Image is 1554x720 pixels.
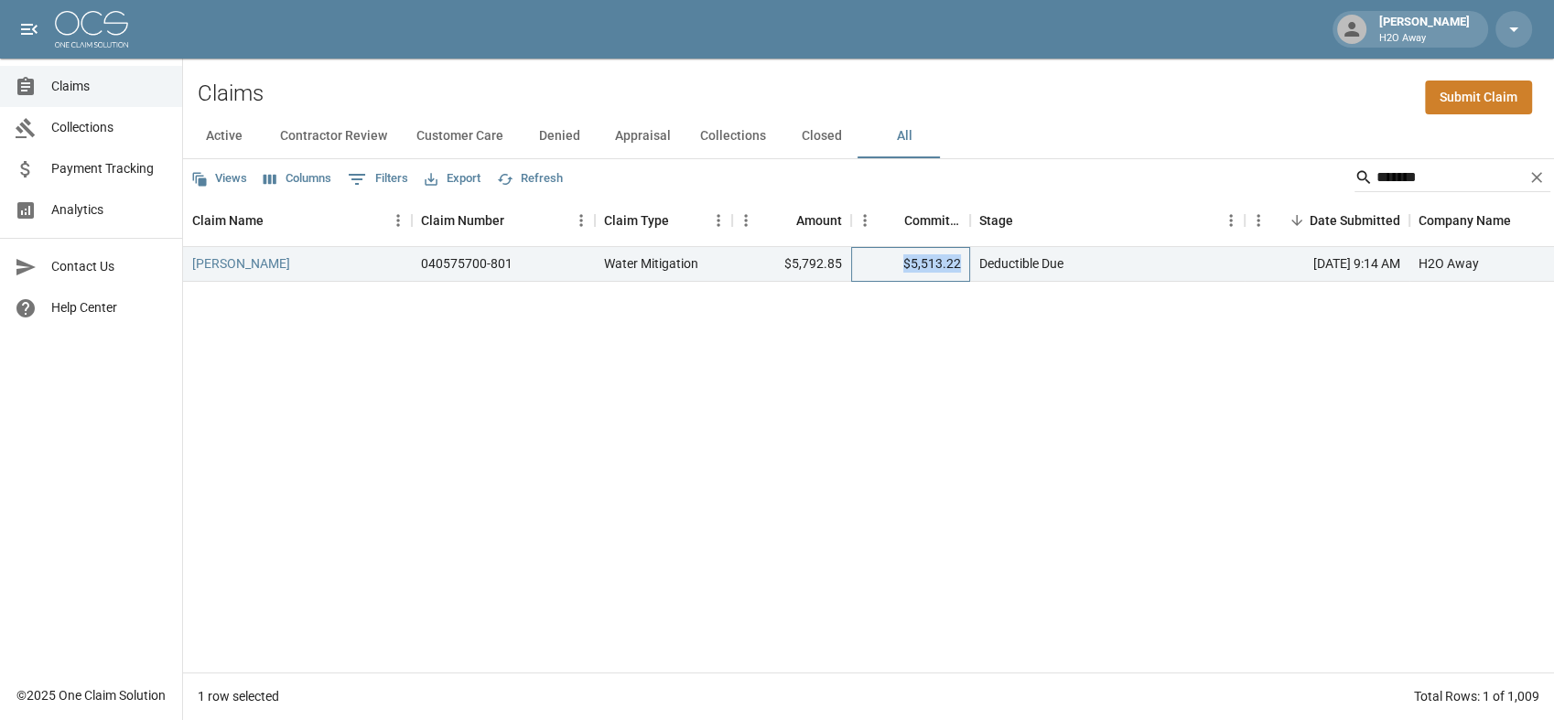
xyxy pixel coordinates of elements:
[192,254,290,273] a: [PERSON_NAME]
[421,195,504,246] div: Claim Number
[970,195,1245,246] div: Stage
[1245,207,1272,234] button: Menu
[16,686,166,704] div: © 2025 One Claim Solution
[1245,247,1409,282] div: [DATE] 9:14 AM
[1511,208,1537,233] button: Sort
[1414,687,1539,705] div: Total Rows: 1 of 1,009
[669,208,695,233] button: Sort
[1372,13,1477,46] div: [PERSON_NAME]
[55,11,128,48] img: ocs-logo-white-transparent.png
[192,195,264,246] div: Claim Name
[604,254,698,273] div: Water Mitigation
[863,114,945,158] button: All
[259,165,336,193] button: Select columns
[979,254,1063,273] div: Deductible Due
[851,247,970,282] div: $5,513.22
[183,114,1554,158] div: dynamic tabs
[504,208,530,233] button: Sort
[420,165,485,193] button: Export
[771,208,796,233] button: Sort
[1354,163,1550,196] div: Search
[51,77,167,96] span: Claims
[1310,195,1400,246] div: Date Submitted
[384,207,412,234] button: Menu
[187,165,252,193] button: Views
[600,114,685,158] button: Appraisal
[198,687,279,705] div: 1 row selected
[412,195,595,246] div: Claim Number
[264,208,289,233] button: Sort
[1379,31,1470,47] p: H2O Away
[1523,164,1550,191] button: Clear
[1284,208,1310,233] button: Sort
[1419,195,1511,246] div: Company Name
[685,114,781,158] button: Collections
[732,207,760,234] button: Menu
[1425,81,1532,114] a: Submit Claim
[1419,254,1479,273] div: H2O Away
[183,195,412,246] div: Claim Name
[567,207,595,234] button: Menu
[851,207,879,234] button: Menu
[851,195,970,246] div: Committed Amount
[705,207,732,234] button: Menu
[51,118,167,137] span: Collections
[879,208,904,233] button: Sort
[51,298,167,317] span: Help Center
[904,195,961,246] div: Committed Amount
[51,200,167,220] span: Analytics
[51,159,167,178] span: Payment Tracking
[604,195,669,246] div: Claim Type
[1013,208,1039,233] button: Sort
[732,195,851,246] div: Amount
[979,195,1013,246] div: Stage
[198,81,264,107] h2: Claims
[796,195,842,246] div: Amount
[492,165,567,193] button: Refresh
[402,114,518,158] button: Customer Care
[1245,195,1409,246] div: Date Submitted
[1217,207,1245,234] button: Menu
[732,247,851,282] div: $5,792.85
[421,254,513,273] div: 040575700-801
[518,114,600,158] button: Denied
[781,114,863,158] button: Closed
[595,195,732,246] div: Claim Type
[51,257,167,276] span: Contact Us
[343,165,413,194] button: Show filters
[265,114,402,158] button: Contractor Review
[11,11,48,48] button: open drawer
[183,114,265,158] button: Active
